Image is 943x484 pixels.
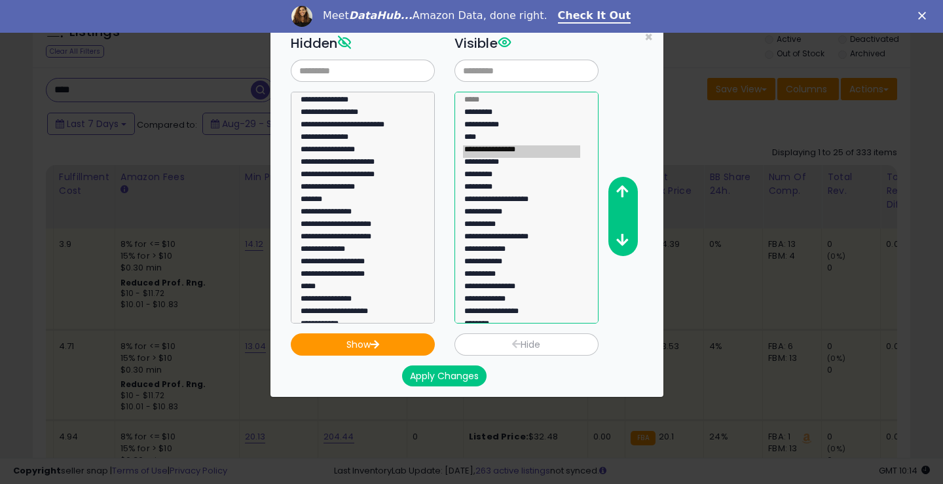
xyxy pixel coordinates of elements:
[454,333,599,356] button: Hide
[291,33,435,53] h3: Hidden
[454,33,599,53] h3: Visible
[323,9,547,22] div: Meet Amazon Data, done right.
[918,12,931,20] div: Close
[349,9,413,22] i: DataHub...
[558,9,631,24] a: Check It Out
[644,28,653,47] span: ×
[291,6,312,27] img: Profile image for Georgie
[291,333,435,356] button: Show
[402,365,487,386] button: Apply Changes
